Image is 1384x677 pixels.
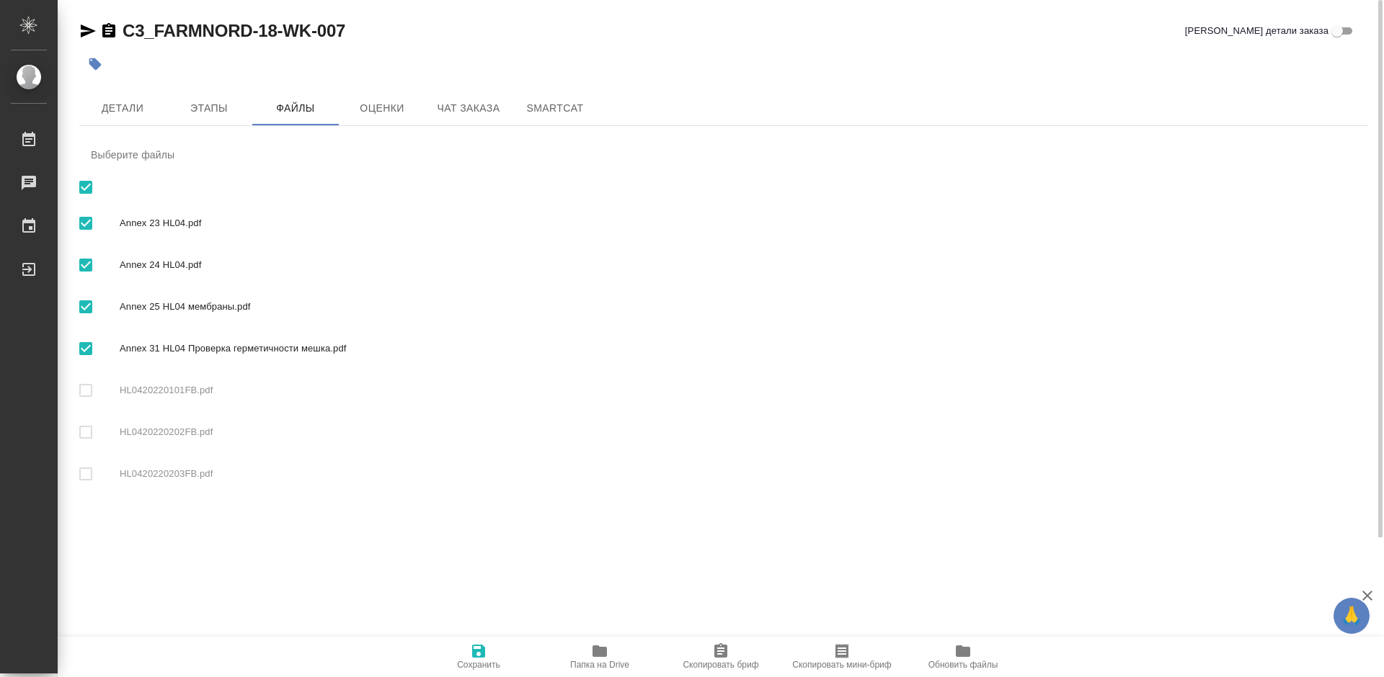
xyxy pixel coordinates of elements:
span: Выбрать все вложенные папки [71,292,101,322]
span: Annex 23 HL04.pdf [120,216,1357,230]
div: Annex 25 HL04 мембраны.pdf [79,286,1368,328]
div: Выберите файлы [79,138,1368,172]
span: Детали [88,99,157,117]
button: 🙏 [1334,598,1370,634]
button: Скопировать ссылку [100,22,117,40]
span: Выбрать все вложенные папки [71,250,101,280]
span: Оценки [347,99,417,117]
span: Выбрать все вложенные папки [71,333,101,364]
button: Добавить тэг [79,48,111,80]
span: SmartCat [520,99,590,117]
span: Файлы [261,99,330,117]
span: Annex 24 HL04.pdf [120,258,1357,272]
span: Annex 31 HL04 Проверка герметичности мешка.pdf [120,341,1357,356]
span: Annex 25 HL04 мембраны.pdf [120,300,1357,314]
div: Annex 23 HL04.pdf [79,202,1368,244]
div: Annex 24 HL04.pdf [79,244,1368,286]
span: [PERSON_NAME] детали заказа [1185,24,1328,38]
div: Annex 31 HL04 Проверка герметичности мешка.pdf [79,328,1368,369]
span: Этапы [174,99,244,117]
button: Скопировать ссылку для ЯМессенджера [79,22,97,40]
a: C3_FARMNORD-18-WK-007 [123,21,345,40]
span: Выбрать все вложенные папки [71,208,101,238]
span: 🙏 [1339,601,1364,631]
span: Чат заказа [434,99,503,117]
